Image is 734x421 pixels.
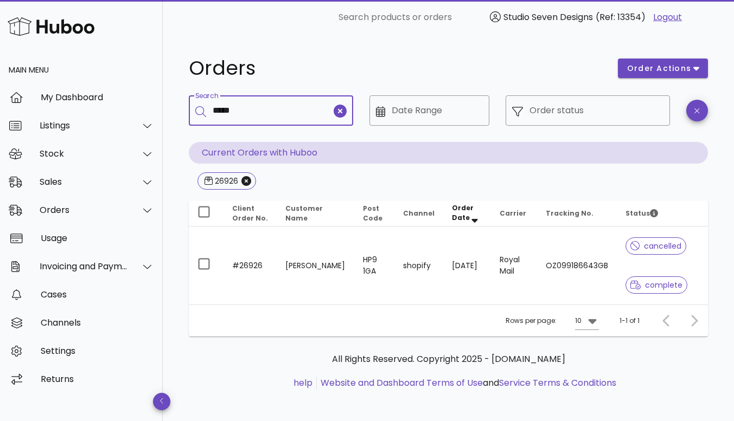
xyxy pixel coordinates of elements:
[41,92,154,102] div: My Dashboard
[452,203,474,222] span: Order Date
[41,289,154,300] div: Cases
[618,59,708,78] button: order actions
[626,209,658,218] span: Status
[394,226,443,305] td: shopify
[596,11,646,23] span: (Ref: 13354)
[491,226,537,305] td: Royal Mail
[443,200,491,226] th: Order Date: Sorted descending. Activate to remove sorting.
[443,226,491,305] td: [DATE]
[293,377,312,389] a: help
[499,377,616,389] a: Service Terms & Conditions
[354,226,394,305] td: HP9 1GA
[630,281,683,289] span: complete
[189,59,605,78] h1: Orders
[630,242,682,250] span: cancelled
[232,204,268,223] span: Client Order No.
[277,200,354,226] th: Customer Name
[620,316,640,326] div: 1-1 of 1
[334,105,347,118] button: clear icon
[224,200,277,226] th: Client Order No.
[627,63,692,74] span: order actions
[285,204,323,223] span: Customer Name
[41,233,154,243] div: Usage
[277,226,354,305] td: [PERSON_NAME]
[575,312,599,329] div: 10Rows per page:
[40,261,128,271] div: Invoicing and Payments
[537,200,617,226] th: Tracking No.
[653,11,682,24] a: Logout
[617,200,708,226] th: Status
[189,142,708,164] p: Current Orders with Huboo
[363,204,382,223] span: Post Code
[546,209,593,218] span: Tracking No.
[241,176,251,186] button: Close
[213,176,238,186] div: 26926
[8,15,94,38] img: Huboo Logo
[317,377,616,390] li: and
[41,346,154,356] div: Settings
[491,200,537,226] th: Carrier
[41,318,154,328] div: Channels
[503,11,593,23] span: Studio Seven Designs
[224,226,277,305] td: #26926
[500,209,526,218] span: Carrier
[195,92,218,100] label: Search
[197,353,699,366] p: All Rights Reserved. Copyright 2025 - [DOMAIN_NAME]
[506,305,599,336] div: Rows per page:
[40,120,128,131] div: Listings
[40,148,128,159] div: Stock
[403,209,435,218] span: Channel
[575,316,582,326] div: 10
[394,200,443,226] th: Channel
[354,200,394,226] th: Post Code
[40,177,128,187] div: Sales
[41,374,154,384] div: Returns
[537,226,617,305] td: OZ099186643GB
[321,377,483,389] a: Website and Dashboard Terms of Use
[40,205,128,215] div: Orders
